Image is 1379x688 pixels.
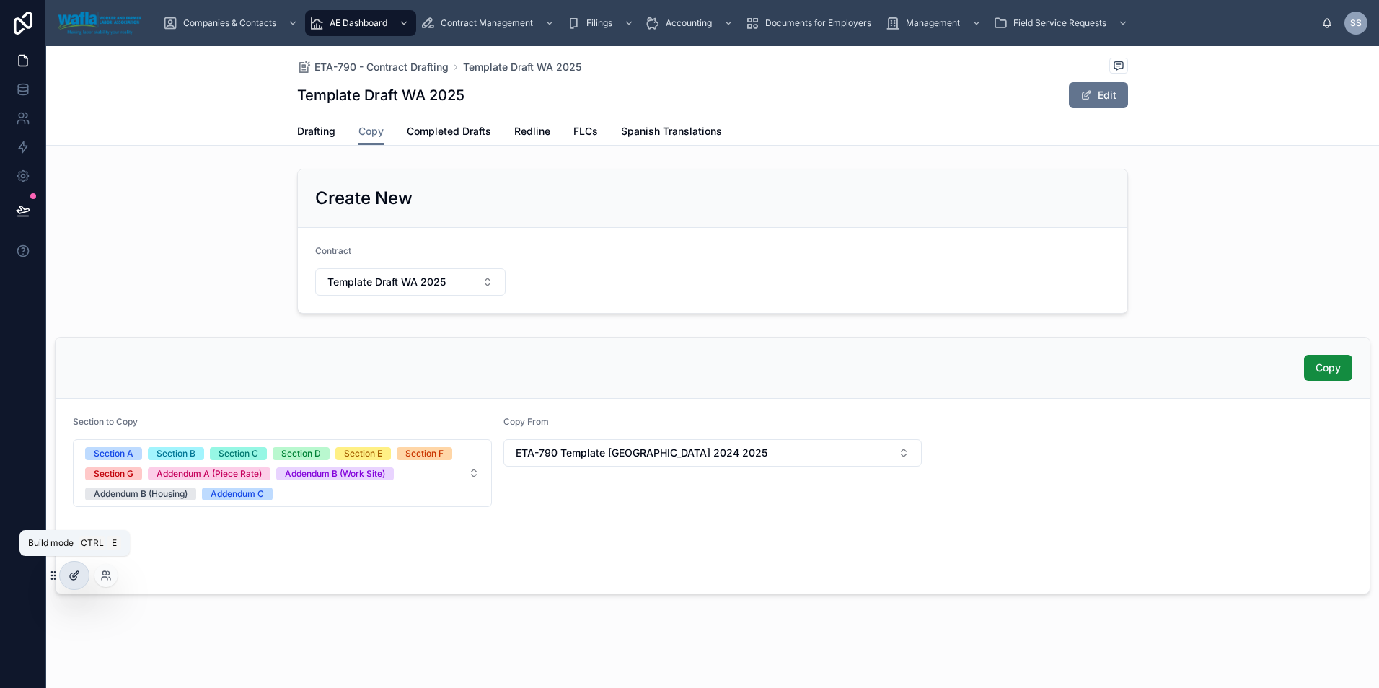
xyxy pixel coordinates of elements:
[94,447,133,460] div: Section A
[641,10,741,36] a: Accounting
[28,537,74,549] span: Build mode
[305,10,416,36] a: AE Dashboard
[327,275,446,289] span: Template Draft WA 2025
[79,536,105,550] span: Ctrl
[85,466,142,480] button: Unselect SECTION_G
[1304,355,1352,381] button: Copy
[285,467,385,480] div: Addendum B (Work Site)
[73,557,81,572] span: --
[765,17,871,29] span: Documents for Employers
[335,446,391,460] button: Unselect SECTION_E
[314,60,449,74] span: ETA-790 - Contract Drafting
[330,17,387,29] span: AE Dashboard
[94,467,133,480] div: Section G
[159,10,305,36] a: Companies & Contacts
[1013,17,1106,29] span: Field Service Requests
[666,17,712,29] span: Accounting
[741,10,881,36] a: Documents for Employers
[211,488,264,500] div: Addendum C
[989,10,1135,36] a: Field Service Requests
[463,60,581,74] a: Template Draft WA 2025
[148,446,204,460] button: Unselect SECTION_B
[315,245,351,256] span: Contract
[906,17,960,29] span: Management
[516,446,767,460] span: ETA-790 Template [GEOGRAPHIC_DATA] 2024 2025
[183,17,276,29] span: Companies & Contacts
[148,466,270,480] button: Unselect ADDENDUM_A_PIECE_RATE
[441,17,533,29] span: Contract Management
[358,118,384,146] a: Copy
[416,10,562,36] a: Contract Management
[397,446,452,460] button: Unselect SECTION_F
[881,10,989,36] a: Management
[407,118,491,147] a: Completed Drafts
[407,124,491,138] span: Completed Drafts
[297,85,464,105] h1: Template Draft WA 2025
[281,447,321,460] div: Section D
[276,466,394,480] button: Unselect ADDENDUM_B_WORK_SITE
[315,187,413,210] h2: Create New
[1316,361,1341,375] span: Copy
[586,17,612,29] span: Filings
[73,416,138,427] span: Section to Copy
[344,447,382,460] div: Section E
[573,118,598,147] a: FLCs
[202,486,273,500] button: Unselect ADDENDUM_C
[94,488,188,500] div: Addendum B (Housing)
[1069,82,1128,108] button: Edit
[85,486,196,500] button: Unselect ADDENDUM_B_HOUSING
[358,124,384,138] span: Copy
[573,124,598,138] span: FLCs
[562,10,641,36] a: Filings
[315,268,506,296] button: Select Button
[85,446,142,460] button: Unselect SECTION_A
[405,447,444,460] div: Section F
[621,124,722,138] span: Spanish Translations
[514,124,550,138] span: Redline
[210,446,267,460] button: Unselect SECTION_C
[157,467,262,480] div: Addendum A (Piece Rate)
[1350,17,1362,29] span: SS
[514,118,550,147] a: Redline
[297,124,335,138] span: Drafting
[621,118,722,147] a: Spanish Translations
[153,7,1321,39] div: scrollable content
[503,439,922,467] button: Select Button
[219,447,258,460] div: Section C
[297,60,449,74] a: ETA-790 - Contract Drafting
[73,439,492,507] button: Select Button
[157,447,195,460] div: Section B
[503,416,549,427] span: Copy From
[273,446,330,460] button: Unselect SECTION_D
[108,537,120,549] span: E
[297,118,335,147] a: Drafting
[58,12,141,35] img: App logo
